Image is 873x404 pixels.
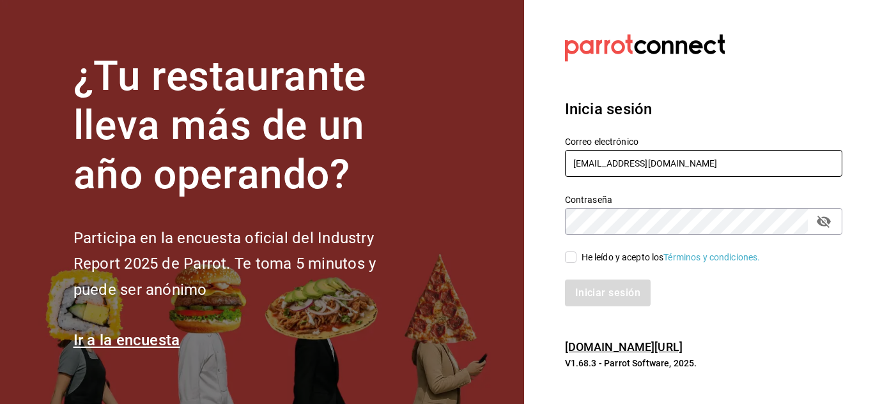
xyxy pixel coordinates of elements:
label: Correo electrónico [565,137,842,146]
h3: Inicia sesión [565,98,842,121]
a: Ir a la encuesta [73,331,180,349]
a: [DOMAIN_NAME][URL] [565,340,683,354]
div: He leído y acepto los [582,251,761,264]
a: Términos y condiciones. [663,252,760,262]
h2: Participa en la encuesta oficial del Industry Report 2025 de Parrot. Te toma 5 minutos y puede se... [73,225,419,303]
p: V1.68.3 - Parrot Software, 2025. [565,357,842,370]
input: Ingresa tu correo electrónico [565,150,842,177]
h1: ¿Tu restaurante lleva más de un año operando? [73,52,419,199]
label: Contraseña [565,195,842,204]
button: passwordField [813,211,835,232]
